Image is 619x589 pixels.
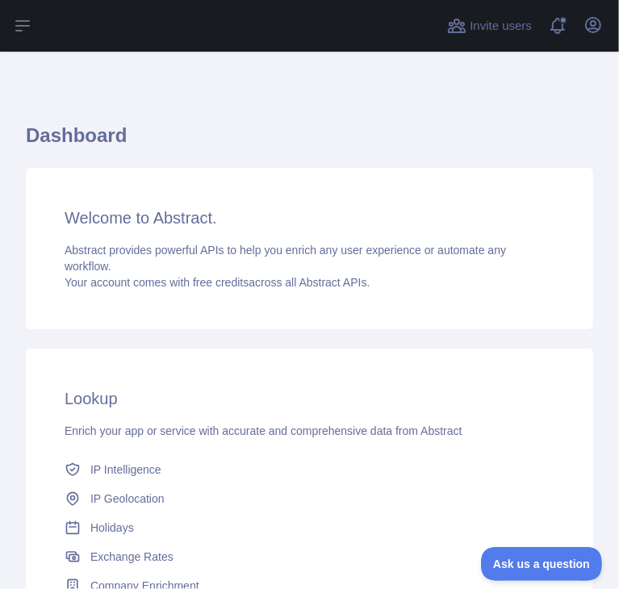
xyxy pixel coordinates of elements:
h3: Lookup [65,387,554,410]
span: Abstract provides powerful APIs to help you enrich any user experience or automate any workflow. [65,244,506,273]
a: IP Intelligence [58,455,561,484]
h3: Welcome to Abstract. [65,207,554,229]
a: IP Geolocation [58,484,561,513]
h1: Dashboard [26,123,593,161]
iframe: Toggle Customer Support [481,547,603,581]
button: Invite users [444,13,535,39]
span: free credits [193,276,249,289]
a: Exchange Rates [58,542,561,571]
a: Holidays [58,513,561,542]
span: Invite users [470,17,532,36]
span: IP Intelligence [90,462,161,478]
span: IP Geolocation [90,491,165,507]
span: Enrich your app or service with accurate and comprehensive data from Abstract [65,424,462,437]
span: Holidays [90,520,134,536]
span: Your account comes with across all Abstract APIs. [65,276,370,289]
span: Exchange Rates [90,549,174,565]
